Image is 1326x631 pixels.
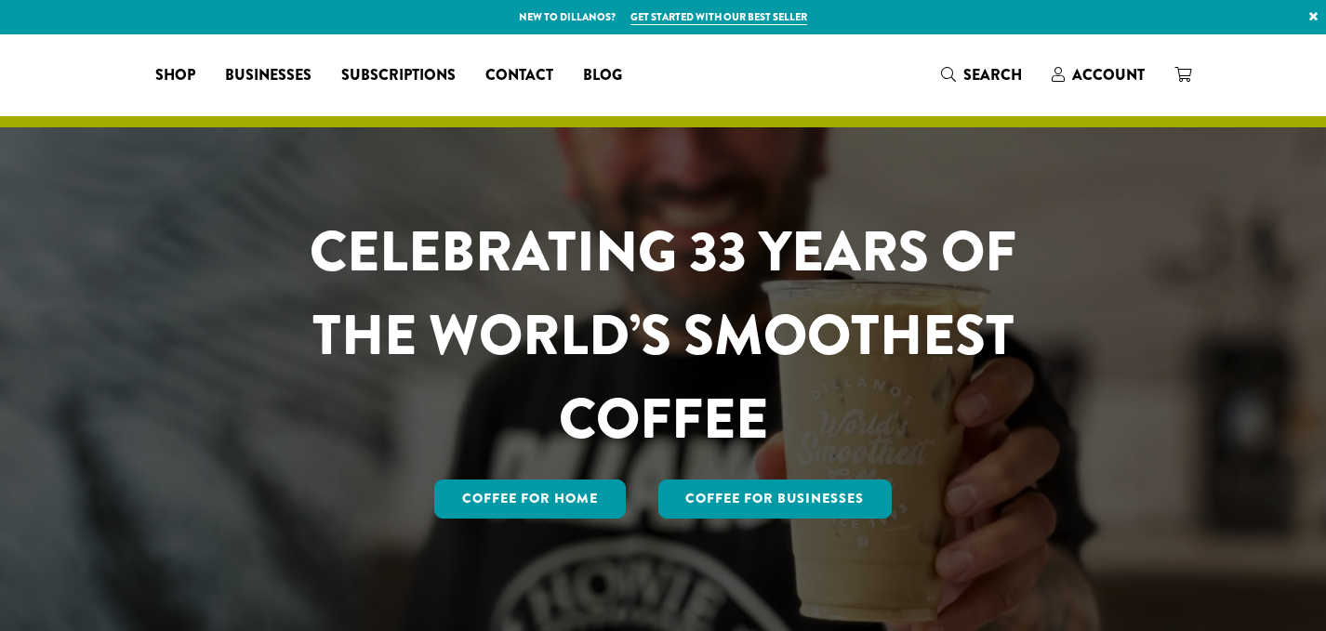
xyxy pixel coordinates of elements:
[140,60,210,90] a: Shop
[963,64,1022,85] span: Search
[630,9,807,25] a: Get started with our best seller
[485,64,553,87] span: Contact
[155,64,195,87] span: Shop
[926,59,1037,90] a: Search
[1072,64,1145,85] span: Account
[341,64,456,87] span: Subscriptions
[434,480,626,519] a: Coffee for Home
[583,64,622,87] span: Blog
[658,480,893,519] a: Coffee For Businesses
[255,210,1071,461] h1: CELEBRATING 33 YEARS OF THE WORLD’S SMOOTHEST COFFEE
[225,64,312,87] span: Businesses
